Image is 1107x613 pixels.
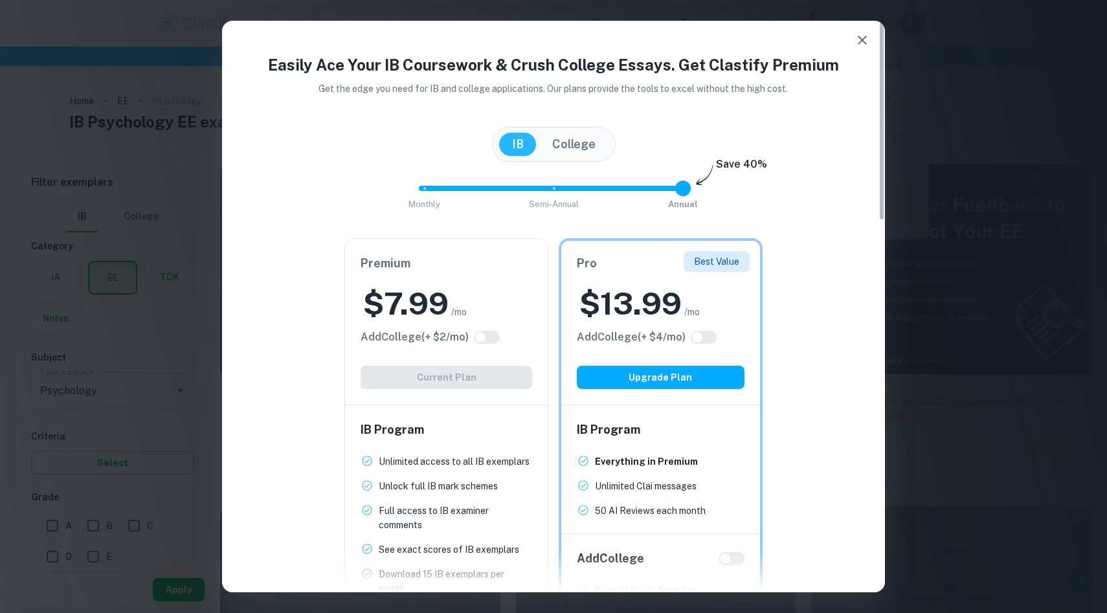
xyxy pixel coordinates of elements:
p: 50 AI Reviews each month [595,504,706,518]
button: College [539,133,609,156]
h6: Premium [361,254,532,273]
p: Full access to IB examiner comments [379,504,532,532]
h6: Add College [577,550,644,568]
p: Unlock full IB mark schemes [379,479,498,493]
p: Unlimited Clai messages [595,479,697,493]
h4: Easily Ace Your IB Coursework & Crush College Essays. Get Clastify Premium [238,53,869,76]
button: IB [499,133,537,156]
span: Semi-Annual [529,199,579,209]
h6: Pro [577,254,744,273]
span: /mo [684,305,700,319]
span: Annual [668,199,698,209]
p: See exact scores of IB exemplars [379,542,519,557]
p: Unlimited access to all IB exemplars [379,454,530,469]
h6: Click to see all the additional College features. [361,329,469,345]
span: Monthly [408,199,440,209]
p: Best Value [694,254,739,269]
p: Get the edge you need for IB and college applications. Our plans provide the tools to excel witho... [301,82,807,96]
h6: IB Program [577,421,744,439]
span: /mo [451,305,467,319]
p: Everything in Premium [595,454,698,469]
h6: Click to see all the additional College features. [577,329,686,345]
h6: Save 40% [716,157,767,179]
h6: IB Program [361,421,532,439]
button: Upgrade Plan [577,366,744,389]
h2: $ 13.99 [579,283,682,324]
h2: $ 7.99 [363,283,449,324]
img: subscription-arrow.svg [696,164,713,186]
